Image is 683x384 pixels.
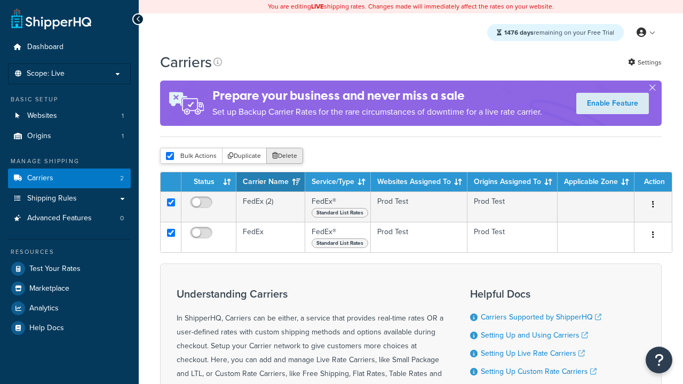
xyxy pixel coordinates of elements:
[160,81,212,126] img: ad-rules-rateshop-fe6ec290ccb7230408bd80ed9643f0289d75e0ffd9eb532fc0e269fcd187b520.png
[481,366,597,377] a: Setting Up Custom Rate Carriers
[27,43,63,52] span: Dashboard
[646,347,672,373] button: Open Resource Center
[8,209,131,228] li: Advanced Features
[8,95,131,104] div: Basic Setup
[628,55,662,70] a: Settings
[177,288,443,300] h3: Understanding Carriers
[305,222,371,252] td: FedEx®
[8,106,131,126] a: Websites 1
[481,311,601,323] a: Carriers Supported by ShipperHQ
[371,172,467,191] th: Websites Assigned To: activate to sort column ascending
[558,172,634,191] th: Applicable Zone: activate to sort column ascending
[266,148,303,164] button: Delete
[481,330,588,341] a: Setting Up and Using Carriers
[312,238,368,248] span: Standard List Rates
[8,169,131,188] a: Carriers 2
[11,8,91,29] a: ShipperHQ Home
[181,172,236,191] th: Status: activate to sort column ascending
[8,106,131,126] li: Websites
[29,324,64,333] span: Help Docs
[311,2,324,11] b: LIVE
[212,105,542,119] p: Set up Backup Carrier Rates for the rare circumstances of downtime for a live rate carrier.
[8,189,131,209] a: Shipping Rules
[160,148,223,164] button: Bulk Actions
[634,172,672,191] th: Action
[467,222,558,252] td: Prod Test
[122,132,124,141] span: 1
[120,174,124,183] span: 2
[487,24,624,41] div: remaining on your Free Trial
[467,191,558,222] td: Prod Test
[8,299,131,318] a: Analytics
[305,172,371,191] th: Service/Type: activate to sort column ascending
[8,279,131,298] a: Marketplace
[470,288,609,300] h3: Helpful Docs
[467,172,558,191] th: Origins Assigned To: activate to sort column ascending
[29,304,59,313] span: Analytics
[236,222,305,252] td: FedEx
[212,87,542,105] h4: Prepare your business and never miss a sale
[8,157,131,166] div: Manage Shipping
[160,52,212,73] h1: Carriers
[222,148,267,164] button: Duplicate
[27,111,57,121] span: Websites
[8,126,131,146] a: Origins 1
[236,172,305,191] th: Carrier Name: activate to sort column ascending
[8,259,131,278] a: Test Your Rates
[8,247,131,257] div: Resources
[120,214,124,223] span: 0
[312,208,368,218] span: Standard List Rates
[371,191,467,222] td: Prod Test
[8,169,131,188] li: Carriers
[27,132,51,141] span: Origins
[27,69,65,78] span: Scope: Live
[29,265,81,274] span: Test Your Rates
[576,93,649,114] a: Enable Feature
[8,126,131,146] li: Origins
[8,209,131,228] a: Advanced Features 0
[236,191,305,222] td: FedEx (2)
[8,318,131,338] a: Help Docs
[122,111,124,121] span: 1
[305,191,371,222] td: FedEx®
[27,214,92,223] span: Advanced Features
[481,348,585,359] a: Setting Up Live Rate Carriers
[371,222,467,252] td: Prod Test
[27,174,53,183] span: Carriers
[29,284,69,293] span: Marketplace
[27,194,77,203] span: Shipping Rules
[504,28,534,37] strong: 1476 days
[8,37,131,57] a: Dashboard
